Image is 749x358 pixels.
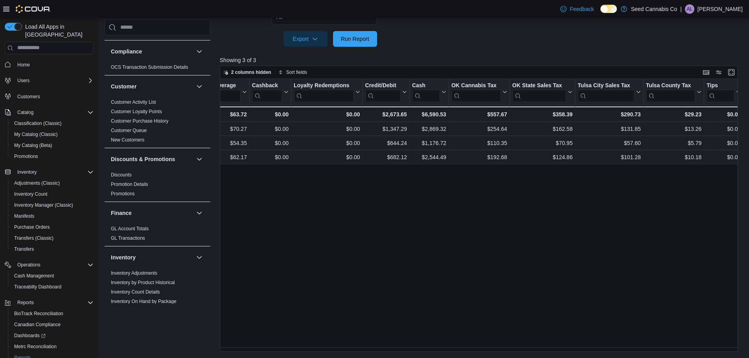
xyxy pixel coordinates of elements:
a: Home [14,60,33,70]
div: Tulsa City Sales Tax [578,82,634,102]
span: Inventory [17,169,37,175]
div: $192.68 [451,152,507,162]
span: Promotions [11,152,94,161]
span: Canadian Compliance [14,321,61,328]
button: OK State Sales Tax [512,82,573,102]
button: Metrc Reconciliation [8,341,97,352]
button: Inventory [2,167,97,178]
div: $254.64 [451,124,507,134]
div: $358.39 [512,110,573,119]
div: $29.23 [646,110,701,119]
button: Finance [195,208,204,218]
div: $70.27 [182,124,247,134]
a: Promotions [111,191,135,196]
p: Showing 3 of 3 [220,56,743,64]
span: Catalog [17,109,33,116]
span: OCS Transaction Submission Details [111,64,188,70]
div: Tips [707,82,734,102]
p: Seed Cannabis Co [631,4,677,14]
p: [PERSON_NAME] [697,4,743,14]
a: Feedback [557,1,597,17]
span: Classification (Classic) [14,120,62,127]
button: Customer [195,82,204,91]
span: Inventory Count Details [111,289,160,295]
span: My Catalog (Classic) [14,131,58,138]
a: Promotion Details [111,182,148,187]
a: Metrc Reconciliation [11,342,60,351]
a: Customer Activity List [111,99,156,105]
span: Transfers [11,244,94,254]
span: Manifests [11,211,94,221]
div: OK Cannabis Tax [451,82,501,89]
button: Operations [2,259,97,270]
h3: Customer [111,83,136,90]
div: $0.00 [252,152,289,162]
span: Inventory Manager (Classic) [14,202,73,208]
div: OK State Sales Tax [512,82,567,89]
button: Keyboard shortcuts [701,68,711,77]
div: $1,347.29 [365,124,407,134]
div: $1,176.72 [412,138,446,148]
span: Traceabilty Dashboard [14,284,61,290]
h3: Inventory [111,253,136,261]
button: Transfers (Classic) [8,233,97,244]
a: Customers [14,92,43,101]
div: Tulsa City Sales Tax [578,82,634,89]
span: Manifests [14,213,34,219]
span: My Catalog (Beta) [11,141,94,150]
span: Catalog [14,108,94,117]
div: Discounts & Promotions [105,170,210,202]
div: $0.00 [252,110,289,119]
a: Cash Management [11,271,57,281]
div: Ashley Larsen [685,4,694,14]
div: $0.00 [252,138,289,148]
span: Metrc Reconciliation [11,342,94,351]
span: Customers [14,92,94,101]
div: Cash [412,82,440,89]
button: Inventory Count [8,189,97,200]
span: Purchase Orders [14,224,50,230]
a: Customer Queue [111,128,147,133]
div: $131.85 [578,124,640,134]
div: Tulsa County Tax [646,82,695,89]
button: Run Report [333,31,377,47]
span: Inventory Count [14,191,48,197]
span: AL [687,4,693,14]
a: Traceabilty Dashboard [11,282,64,292]
button: Inventory [195,253,204,262]
a: Inventory On Hand by Package [111,299,177,304]
span: My Catalog (Classic) [11,130,94,139]
span: Adjustments (Classic) [14,180,60,186]
a: Inventory Adjustments [111,270,157,276]
button: Reports [2,297,97,308]
span: Promotions [14,153,38,160]
button: Enter fullscreen [727,68,736,77]
button: Tulsa City Sales Tax [578,82,640,102]
div: Cashback [252,82,282,102]
a: Discounts [111,172,132,178]
button: Cashback [252,82,289,102]
button: Classification (Classic) [8,118,97,129]
img: Cova [16,5,51,13]
div: $6,590.53 [412,110,446,119]
a: Classification (Classic) [11,119,65,128]
button: Customer [111,83,193,90]
div: $0.00 [707,138,741,148]
div: Credit/Debit [365,82,400,89]
a: My Catalog (Classic) [11,130,61,139]
span: Inventory [14,167,94,177]
div: $63.72 [182,110,247,119]
span: Home [17,62,30,68]
span: Purchase Orders [11,222,94,232]
button: Traceabilty Dashboard [8,281,97,292]
div: $57.60 [578,138,640,148]
button: Reports [14,298,37,307]
p: | [680,4,682,14]
a: Dashboards [11,331,49,340]
button: My Catalog (Beta) [8,140,97,151]
div: $2,544.49 [412,152,446,162]
div: Loyalty Redemptions [294,82,354,89]
div: $0.00 [294,152,360,162]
